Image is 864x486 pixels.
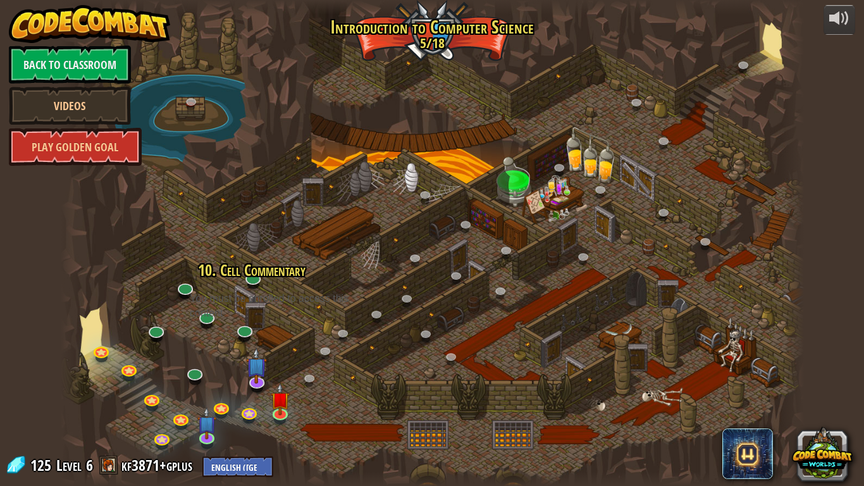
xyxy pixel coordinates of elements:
[197,408,216,440] img: level-banner-unstarted-subscriber.png
[86,455,93,475] span: 6
[271,383,290,415] img: level-banner-unstarted.png
[9,128,142,166] a: Play Golden Goal
[56,455,82,476] span: Level
[121,455,196,475] a: kf3871+gplus
[9,5,171,43] img: CodeCombat - Learn how to code by playing a game
[824,5,855,35] button: Adjust volume
[9,46,131,84] a: Back to Classroom
[190,292,368,321] div: You must be enrolled to access this content
[9,87,131,125] a: Videos
[30,455,55,475] span: 125
[198,259,305,281] span: 10. Cell Commentary
[247,347,268,383] img: level-banner-unstarted-subscriber.png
